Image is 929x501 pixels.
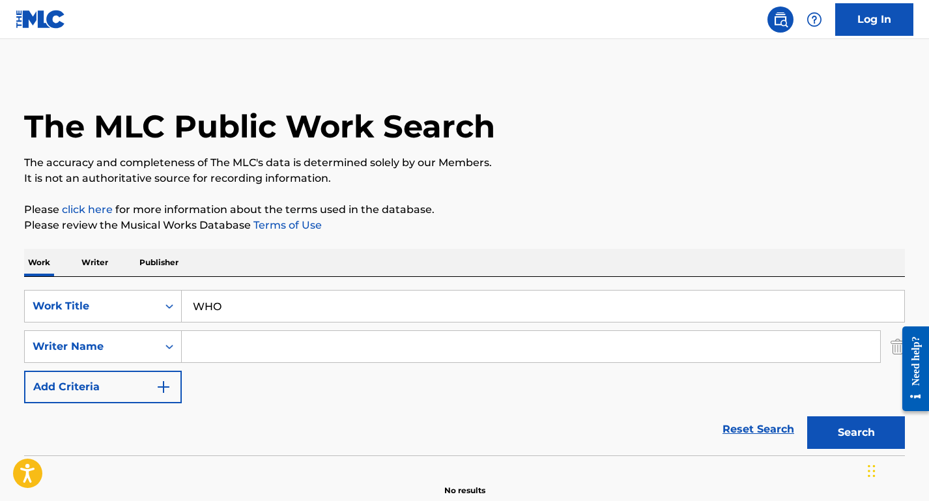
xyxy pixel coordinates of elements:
form: Search Form [24,290,905,455]
p: No results [444,469,485,496]
div: Work Title [33,298,150,314]
div: Help [801,7,827,33]
img: 9d2ae6d4665cec9f34b9.svg [156,379,171,395]
h1: The MLC Public Work Search [24,107,495,146]
a: Log In [835,3,913,36]
iframe: Chat Widget [864,438,929,501]
a: Public Search [767,7,793,33]
a: Terms of Use [251,219,322,231]
iframe: Resource Center [893,317,929,422]
button: Add Criteria [24,371,182,403]
p: Please review the Musical Works Database [24,218,905,233]
div: Writer Name [33,339,150,354]
div: Drag [868,451,876,491]
p: The accuracy and completeness of The MLC's data is determined solely by our Members. [24,155,905,171]
p: Please for more information about the terms used in the database. [24,202,905,218]
p: Work [24,249,54,276]
img: Delete Criterion [891,330,905,363]
img: search [773,12,788,27]
a: Reset Search [716,415,801,444]
img: MLC Logo [16,10,66,29]
p: Publisher [136,249,182,276]
button: Search [807,416,905,449]
a: click here [62,203,113,216]
p: Writer [78,249,112,276]
p: It is not an authoritative source for recording information. [24,171,905,186]
img: help [807,12,822,27]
